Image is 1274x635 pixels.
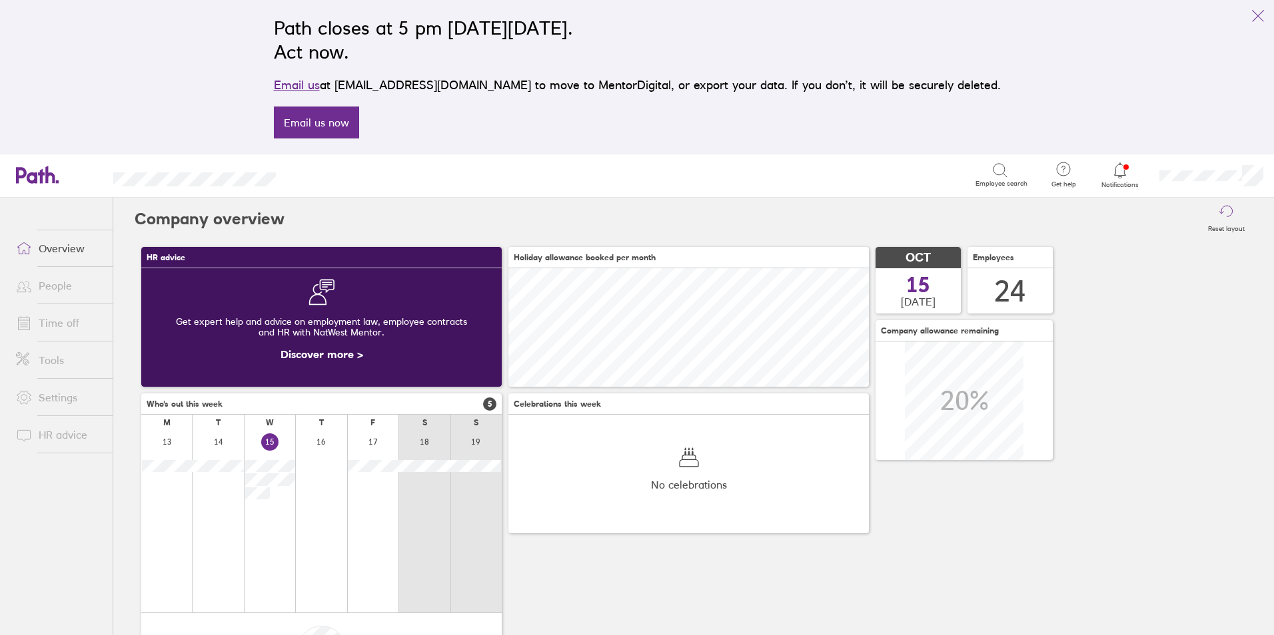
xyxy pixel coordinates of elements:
[5,384,113,411] a: Settings
[370,418,375,427] div: F
[514,253,656,262] span: Holiday allowance booked per month
[1099,161,1142,189] a: Notifications
[312,168,346,180] div: Search
[274,78,320,92] a: Email us
[1200,198,1253,240] button: Reset layout
[422,418,427,427] div: S
[216,418,221,427] div: T
[906,251,931,265] span: OCT
[266,418,274,427] div: W
[274,76,1001,95] p: at [EMAIL_ADDRESS][DOMAIN_NAME] to move to MentorDigital, or export your data. If you don’t, it w...
[5,235,113,262] a: Overview
[474,418,478,427] div: S
[1099,181,1142,189] span: Notifications
[5,310,113,336] a: Time off
[163,418,171,427] div: M
[973,253,1014,262] span: Employees
[274,106,359,138] a: Email us now
[319,418,324,427] div: T
[906,274,930,296] span: 15
[5,347,113,373] a: Tools
[5,421,113,448] a: HR advice
[274,16,1001,64] h2: Path closes at 5 pm [DATE][DATE]. Act now.
[281,347,363,361] a: Discover more >
[147,253,185,262] span: HR advice
[135,198,285,240] h2: Company overview
[975,180,1027,188] span: Employee search
[881,326,999,335] span: Company allowance remaining
[651,479,727,491] span: No celebrations
[994,274,1026,308] div: 24
[483,397,496,411] span: 5
[147,399,223,409] span: Who's out this week
[5,272,113,299] a: People
[901,296,936,308] span: [DATE]
[152,306,491,348] div: Get expert help and advice on employment law, employee contracts and HR with NatWest Mentor.
[514,399,601,409] span: Celebrations this week
[1200,221,1253,233] label: Reset layout
[1042,180,1085,188] span: Get help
